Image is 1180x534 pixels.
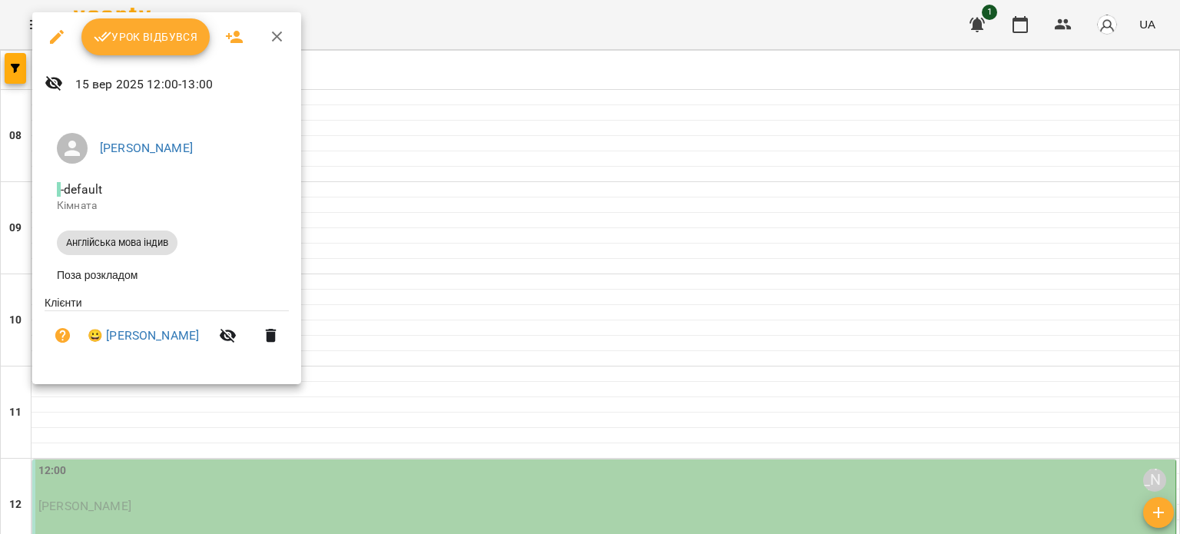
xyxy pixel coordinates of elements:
a: [PERSON_NAME] [100,141,193,155]
span: Англійська мова індив [57,236,177,250]
ul: Клієнти [45,295,289,367]
span: - default [57,182,105,197]
button: Візит ще не сплачено. Додати оплату? [45,317,81,354]
p: 15 вер 2025 12:00 - 13:00 [75,75,290,94]
a: 😀 [PERSON_NAME] [88,327,199,345]
p: Кімната [57,198,277,214]
button: Урок відбувся [81,18,210,55]
span: Урок відбувся [94,28,198,46]
li: Поза розкладом [45,261,289,289]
